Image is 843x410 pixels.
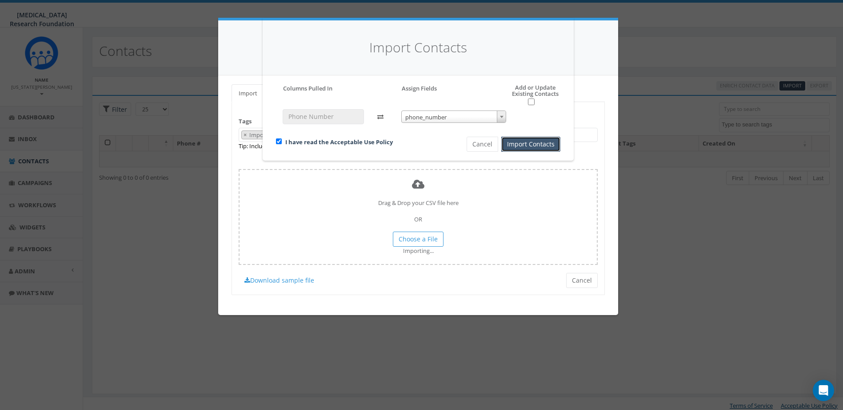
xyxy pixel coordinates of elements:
[467,137,498,152] button: Cancel
[813,380,834,401] div: Open Intercom Messenger
[401,110,507,123] span: phone_number
[285,138,393,146] a: I have read the Acceptable Use Policy
[528,99,535,105] input: Select All
[402,84,437,92] h5: Assign Fields
[283,109,364,124] input: Phone Number
[402,111,506,123] span: phone_number
[492,84,560,106] h5: Add or Update Existing Contacts
[276,38,560,57] h4: Import Contacts
[283,84,332,92] h5: Columns Pulled In
[501,137,560,152] button: Import Contacts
